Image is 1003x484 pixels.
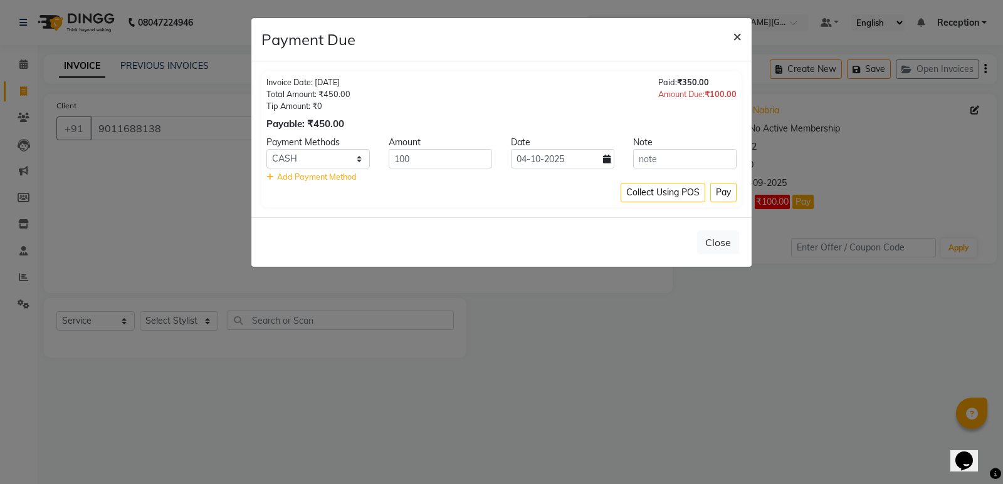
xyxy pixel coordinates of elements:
div: Date [501,136,624,149]
div: Note [624,136,746,149]
button: Close [723,18,752,53]
input: Amount [389,149,492,168]
input: note [633,149,737,168]
span: ₹100.00 [705,89,737,99]
div: Amount [379,136,501,149]
button: Pay [710,183,737,202]
button: Collect Using POS [621,183,705,202]
div: Payable: ₹450.00 [266,117,350,131]
button: Close [697,230,739,254]
div: Invoice Date: [DATE] [266,76,350,88]
span: Add Payment Method [277,172,357,182]
span: × [733,26,742,45]
div: Tip Amount: ₹0 [266,100,350,112]
span: ₹350.00 [677,77,709,87]
h4: Payment Due [261,28,355,51]
div: Paid: [658,76,737,88]
div: Amount Due: [658,88,737,100]
iframe: chat widget [950,434,990,471]
div: Payment Methods [257,136,379,149]
input: yyyy-mm-dd [511,149,614,168]
div: Total Amount: ₹450.00 [266,88,350,100]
